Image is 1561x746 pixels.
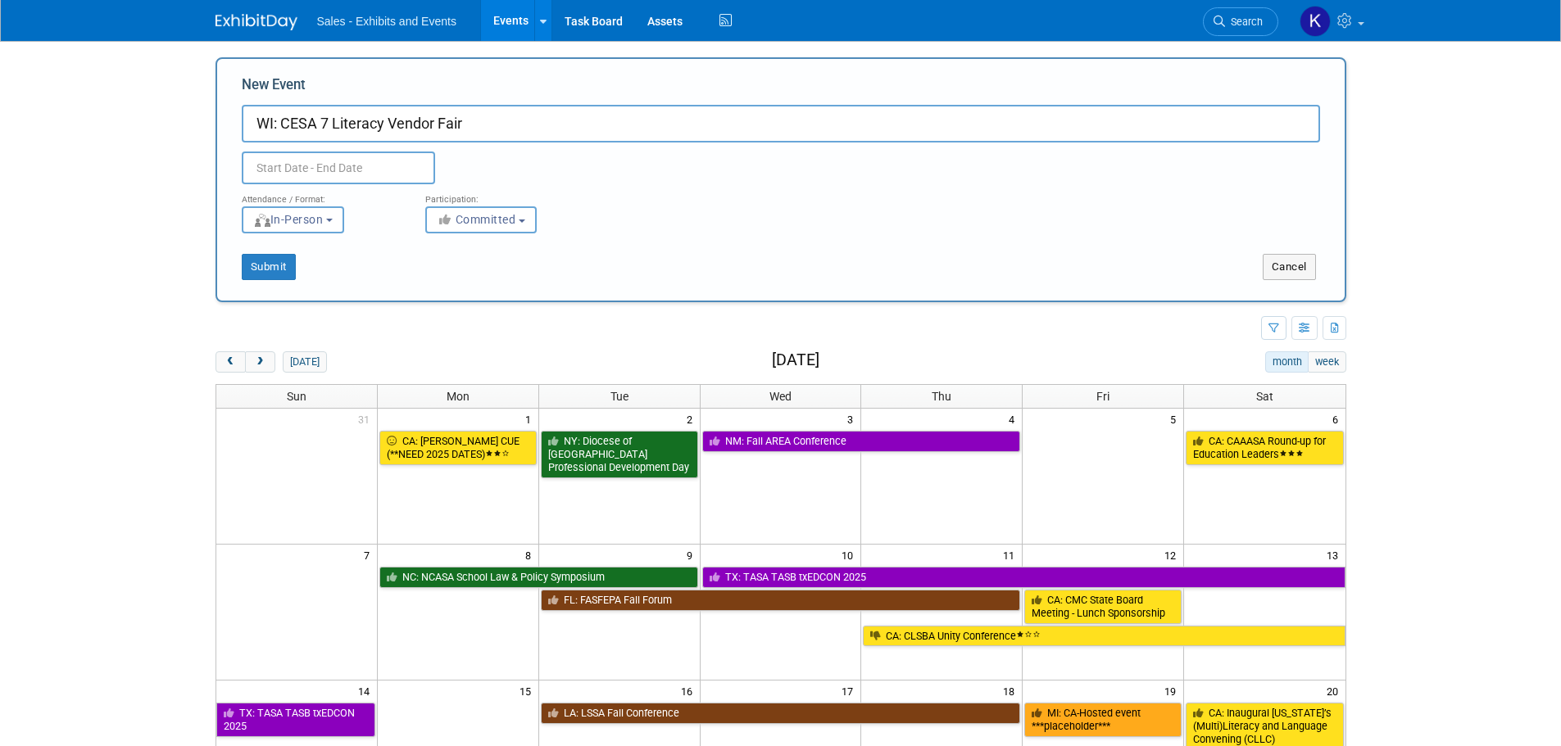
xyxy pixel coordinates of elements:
button: month [1265,351,1309,373]
a: NC: NCASA School Law & Policy Symposium [379,567,698,588]
span: Thu [932,390,951,403]
button: Committed [425,206,537,233]
div: Attendance / Format: [242,184,401,206]
span: 20 [1325,680,1345,701]
button: week [1308,351,1345,373]
span: Sun [287,390,306,403]
a: Search [1203,7,1278,36]
span: 6 [1331,409,1345,429]
button: Submit [242,254,296,280]
button: Cancel [1263,254,1316,280]
span: 19 [1163,680,1183,701]
span: 15 [518,680,538,701]
span: Sat [1256,390,1273,403]
span: 14 [356,680,377,701]
a: CA: CLSBA Unity Conference [863,626,1345,647]
a: CA: CMC State Board Meeting - Lunch Sponsorship [1024,590,1182,623]
label: New Event [242,75,306,101]
a: NM: Fall AREA Conference [702,431,1021,452]
span: Sales - Exhibits and Events [317,15,456,28]
a: NY: Diocese of [GEOGRAPHIC_DATA] Professional Development Day [541,431,698,477]
span: 3 [846,409,860,429]
span: 2 [685,409,700,429]
button: In-Person [242,206,344,233]
span: 8 [524,545,538,565]
span: 7 [362,545,377,565]
span: Mon [447,390,470,403]
h2: [DATE] [772,351,819,369]
input: Name of Trade Show / Conference [242,105,1320,142]
img: ExhibitDay [216,14,297,30]
span: 13 [1325,545,1345,565]
a: LA: LSSA Fall Conference [541,703,1021,724]
span: Fri [1096,390,1109,403]
span: 16 [679,680,700,701]
input: Start Date - End Date [242,151,435,184]
button: next [245,351,275,373]
a: MI: CA-Hosted event ***placeholder*** [1024,703,1182,736]
span: 18 [1001,680,1022,701]
img: Kara Haven [1300,6,1331,37]
span: 1 [524,409,538,429]
span: Search [1225,16,1263,28]
div: Participation: [425,184,584,206]
span: Wed [769,390,792,403]
a: FL: FASFEPA Fall Forum [541,590,1021,611]
a: CA: CAAASA Round-up for Education Leaders [1186,431,1343,464]
span: Committed [437,213,516,226]
span: 5 [1168,409,1183,429]
span: Tue [610,390,628,403]
span: 10 [840,545,860,565]
button: [DATE] [283,351,326,373]
a: TX: TASA TASB txEDCON 2025 [702,567,1345,588]
a: TX: TASA TASB txEDCON 2025 [216,703,375,736]
span: 17 [840,680,860,701]
span: 9 [685,545,700,565]
span: 11 [1001,545,1022,565]
span: 12 [1163,545,1183,565]
span: In-Person [253,213,324,226]
a: CA: [PERSON_NAME] CUE (**NEED 2025 DATES) [379,431,537,464]
button: prev [216,351,246,373]
span: 4 [1007,409,1022,429]
span: 31 [356,409,377,429]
